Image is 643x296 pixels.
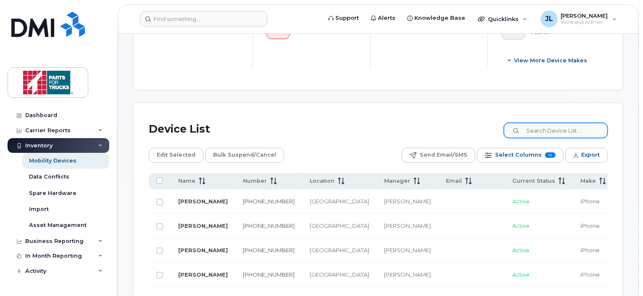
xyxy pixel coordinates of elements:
button: Send Email/SMS [402,148,475,163]
span: Quicklinks [488,16,519,22]
span: Active [512,247,530,253]
button: Export [565,148,608,163]
span: 12 [545,152,556,158]
button: View More Device Makes [501,53,594,68]
span: Alerts [378,14,395,22]
span: Select Columns [495,149,542,161]
a: [PERSON_NAME] [178,198,228,205]
span: Support [335,14,359,22]
span: Export [581,149,600,161]
span: iPhone [580,198,600,205]
span: Location [310,177,335,185]
span: Number [243,177,267,185]
a: [PERSON_NAME] [178,247,228,253]
span: Make [580,177,596,185]
div: [PERSON_NAME] [384,271,431,279]
span: iPhone [580,247,600,253]
div: Quicklinks [472,11,533,27]
span: Manager [384,177,410,185]
span: [GEOGRAPHIC_DATA] [310,222,369,229]
a: Support [322,10,365,27]
span: Email [446,177,462,185]
input: Find something... [140,11,267,27]
span: [GEOGRAPHIC_DATA] [310,271,369,278]
a: [PERSON_NAME] [178,222,228,229]
button: Bulk Suspend/Cancel [205,148,284,163]
span: Active [512,222,530,229]
span: iPhone [580,222,600,229]
span: iPhone [580,271,600,278]
div: Device List [149,118,210,140]
a: Knowledge Base [401,10,471,27]
span: Bulk Suspend/Cancel [213,149,276,161]
span: [GEOGRAPHIC_DATA] [310,247,369,253]
span: Wireless Admin [561,19,608,26]
span: Knowledge Base [414,14,465,22]
span: Name [178,177,195,185]
span: Active [512,198,530,205]
a: [PERSON_NAME] [178,271,228,278]
span: [PERSON_NAME] [561,12,608,19]
div: [PERSON_NAME] [384,197,431,205]
a: Alerts [365,10,401,27]
a: [PHONE_NUMBER] [243,247,295,253]
a: [PHONE_NUMBER] [243,271,295,278]
span: [GEOGRAPHIC_DATA] [310,198,369,205]
span: Current Status [512,177,555,185]
input: Search Device List ... [504,123,608,138]
div: [PERSON_NAME] [384,222,431,230]
span: Edit Selected [157,149,195,161]
button: Select Columns 12 [477,148,564,163]
span: Active [512,271,530,278]
span: JL [545,14,553,24]
a: [PHONE_NUMBER] [243,198,295,205]
button: Edit Selected [149,148,203,163]
div: Jessica Lam [535,11,623,27]
a: [PHONE_NUMBER] [243,222,295,229]
span: Send Email/SMS [420,149,467,161]
span: View More Device Makes [514,56,587,64]
div: [PERSON_NAME] [384,246,431,254]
